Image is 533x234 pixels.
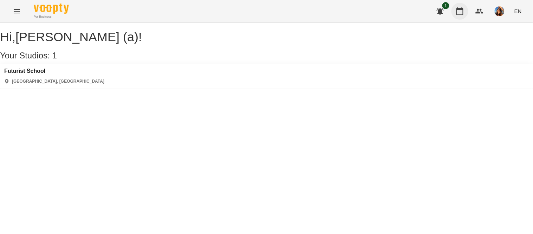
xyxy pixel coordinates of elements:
button: EN [512,5,525,18]
p: [GEOGRAPHIC_DATA], [GEOGRAPHIC_DATA] [12,78,104,84]
img: a3cfe7ef423bcf5e9dc77126c78d7dbf.jpg [495,6,505,16]
a: Futurist School [4,68,104,74]
img: Voopty Logo [34,4,69,14]
span: 1 [442,2,449,9]
span: 1 [52,51,57,60]
span: For Business [34,14,69,19]
button: Menu [8,3,25,20]
span: EN [514,7,522,15]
